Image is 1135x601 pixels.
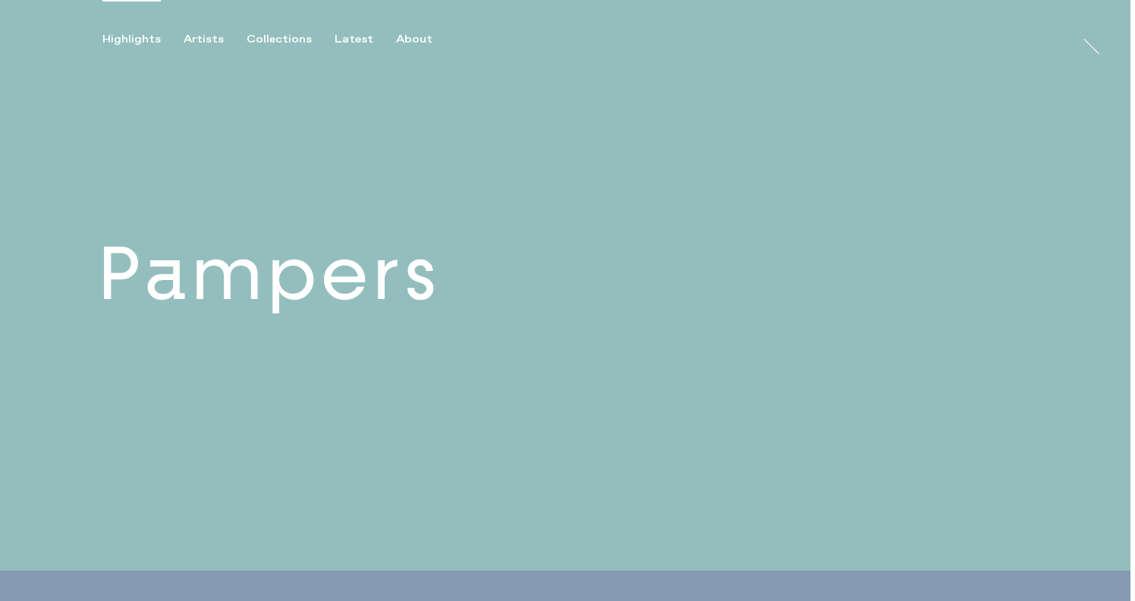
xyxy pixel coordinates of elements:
button: About [396,33,455,46]
button: Highlights [102,33,184,46]
div: About [396,33,432,46]
button: Artists [184,33,247,46]
button: Latest [335,33,396,46]
button: Collections [247,33,335,46]
div: Highlights [102,33,161,46]
div: Artists [184,33,224,46]
div: Latest [335,33,373,46]
div: Collections [247,33,312,46]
